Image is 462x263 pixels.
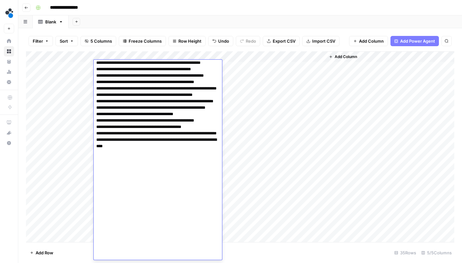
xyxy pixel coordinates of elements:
[4,77,14,87] a: Settings
[335,54,357,60] span: Add Column
[4,138,14,148] button: Help + Support
[4,36,14,46] a: Home
[4,117,14,128] a: AirOps Academy
[129,38,162,44] span: Freeze Columns
[392,248,419,258] div: 35 Rows
[349,36,388,46] button: Add Column
[4,5,14,21] button: Workspace: spot.ai
[4,67,14,77] a: Usage
[168,36,206,46] button: Row Height
[33,38,43,44] span: Filter
[326,53,360,61] button: Add Column
[33,15,69,28] a: Blank
[26,248,57,258] button: Add Row
[56,36,78,46] button: Sort
[208,36,233,46] button: Undo
[36,250,53,256] span: Add Row
[236,36,260,46] button: Redo
[4,128,14,138] button: What's new?
[178,38,201,44] span: Row Height
[359,38,384,44] span: Add Column
[4,56,14,67] a: Your Data
[45,19,56,25] div: Blank
[4,46,14,56] a: Browse
[119,36,166,46] button: Freeze Columns
[29,36,53,46] button: Filter
[419,248,454,258] div: 5/5 Columns
[312,38,335,44] span: Import CSV
[263,36,300,46] button: Export CSV
[273,38,295,44] span: Export CSV
[302,36,339,46] button: Import CSV
[60,38,68,44] span: Sort
[81,36,116,46] button: 5 Columns
[246,38,256,44] span: Redo
[218,38,229,44] span: Undo
[4,7,15,19] img: spot.ai Logo
[400,38,435,44] span: Add Power Agent
[90,38,112,44] span: 5 Columns
[390,36,439,46] button: Add Power Agent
